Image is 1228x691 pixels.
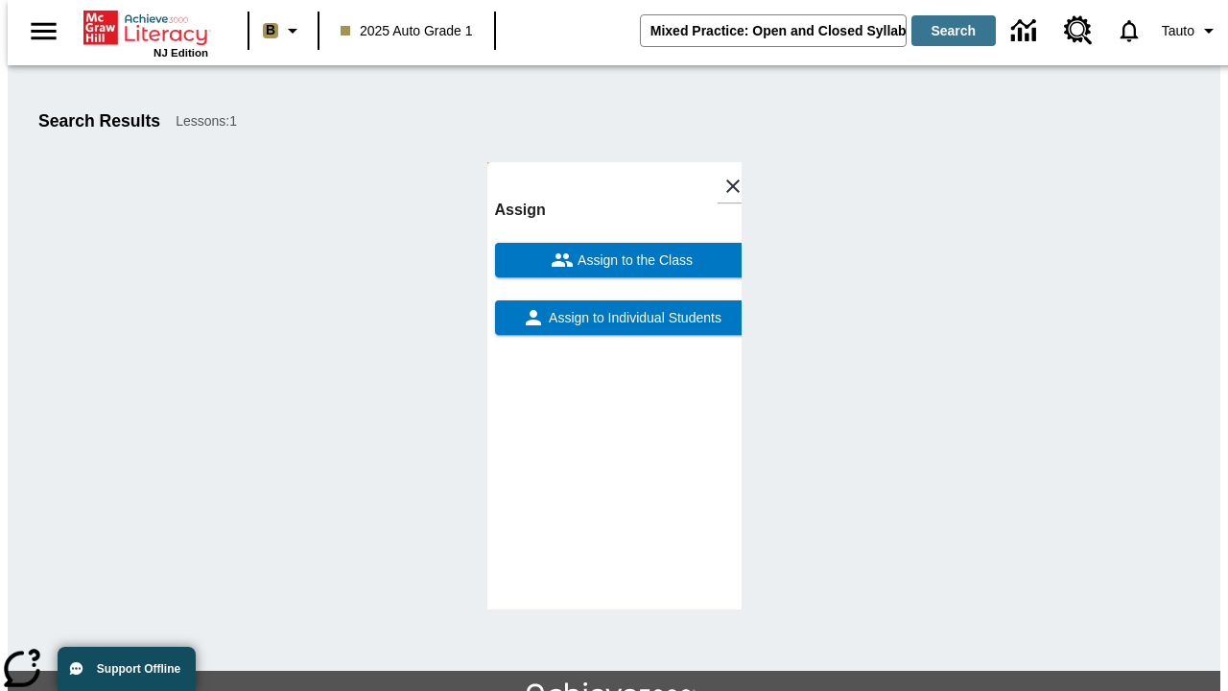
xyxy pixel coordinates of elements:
div: Home [83,7,208,59]
button: Close [717,170,749,203]
span: 2025 Auto Grade 1 [341,21,473,41]
span: B [266,18,275,42]
span: Tauto [1162,21,1194,41]
button: Assign to the Class [495,243,749,277]
a: Notifications [1104,6,1154,56]
span: Assign to Individual Students [545,308,721,328]
button: Boost Class color is light brown. Change class color [255,13,312,48]
button: Support Offline [58,647,196,691]
a: Resource Center, Will open in new tab [1052,5,1104,57]
a: Data Center [1000,5,1052,58]
h1: Search Results [38,111,160,131]
button: Search [911,15,996,46]
button: Open side menu [15,3,72,60]
span: Support Offline [97,662,180,676]
button: Profile/Settings [1154,13,1228,48]
input: search field [641,15,906,46]
span: NJ Edition [153,47,208,59]
button: Assign to Individual Students [495,300,749,335]
span: Assign to the Class [574,250,693,271]
div: lesson details [487,162,742,609]
h6: Assign [495,197,749,224]
span: Lessons : 1 [176,111,237,131]
a: Home [83,9,208,47]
